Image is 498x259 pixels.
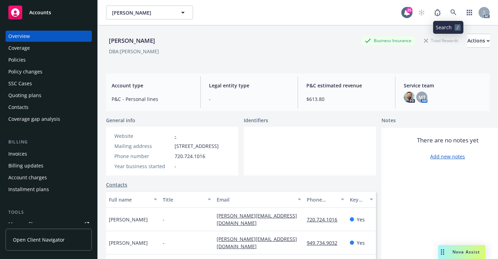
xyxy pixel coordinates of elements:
div: Coverage [8,42,30,54]
div: Invoices [8,148,27,159]
div: [PERSON_NAME] [106,36,158,45]
span: Open Client Navigator [13,236,65,243]
span: - [163,239,164,246]
a: Search [447,6,460,19]
a: [PERSON_NAME][EMAIL_ADDRESS][DOMAIN_NAME] [217,236,297,250]
span: Nova Assist [452,249,480,255]
a: SSC Cases [6,78,92,89]
div: Title [163,196,203,203]
div: DBA: [PERSON_NAME] [109,48,159,55]
div: Drag to move [438,245,447,259]
a: 949.734.9032 [307,240,343,246]
span: Account type [112,82,192,89]
a: Switch app [463,6,476,19]
a: Start snowing [415,6,428,19]
a: Coverage gap analysis [6,113,92,125]
a: Quoting plans [6,90,92,101]
span: [PERSON_NAME] [112,9,172,16]
span: $613.80 [306,95,387,103]
span: - [175,163,176,170]
span: [PERSON_NAME] [109,239,148,246]
div: SSC Cases [8,78,32,89]
span: Accounts [29,10,51,15]
a: - [175,133,176,139]
a: Account charges [6,172,92,183]
div: Phone number [307,196,337,203]
div: Key contact [350,196,366,203]
div: Tools [6,209,92,216]
div: Actions [467,34,490,47]
button: [PERSON_NAME] [106,6,193,19]
a: [PERSON_NAME][EMAIL_ADDRESS][DOMAIN_NAME] [217,212,297,226]
div: Full name [109,196,150,203]
div: Year business started [114,163,172,170]
span: Yes [357,239,365,246]
span: Legal entity type [209,82,289,89]
a: Manage files [6,219,92,230]
div: Business Insurance [361,36,415,45]
span: Yes [357,216,365,223]
div: Phone number [114,152,172,160]
span: P&C - Personal lines [112,95,192,103]
a: Policies [6,54,92,65]
button: Actions [467,34,490,48]
span: 720.724.1016 [175,152,205,160]
span: There are no notes yet [417,136,479,144]
button: Key contact [347,191,376,208]
div: 25 [406,7,412,13]
a: Billing updates [6,160,92,171]
a: Invoices [6,148,92,159]
a: Policy changes [6,66,92,77]
span: [STREET_ADDRESS] [175,142,219,150]
div: Account charges [8,172,47,183]
div: Policies [8,54,26,65]
div: Installment plans [8,184,49,195]
a: Installment plans [6,184,92,195]
div: Contacts [8,102,29,113]
div: Email [217,196,294,203]
div: Mailing address [114,142,172,150]
a: Overview [6,31,92,42]
button: Email [214,191,304,208]
div: Website [114,132,172,140]
div: Billing updates [8,160,43,171]
a: 720.724.1016 [307,216,343,223]
button: Nova Assist [438,245,485,259]
div: Policy changes [8,66,42,77]
a: Add new notes [430,153,465,160]
button: Phone number [304,191,347,208]
span: Notes [381,117,396,125]
span: P&C estimated revenue [306,82,387,89]
span: Service team [404,82,484,89]
div: Quoting plans [8,90,41,101]
span: MT [418,94,426,101]
button: Title [160,191,214,208]
div: Overview [8,31,30,42]
div: Manage files [8,219,38,230]
span: - [163,216,164,223]
a: Contacts [6,102,92,113]
img: photo [404,92,415,103]
a: Contacts [106,181,127,188]
span: [PERSON_NAME] [109,216,148,223]
span: General info [106,117,135,124]
div: Billing [6,139,92,146]
span: Identifiers [244,117,268,124]
a: Report a Bug [431,6,444,19]
div: Total Rewards [420,36,462,45]
span: - [209,95,289,103]
a: Coverage [6,42,92,54]
div: Coverage gap analysis [8,113,60,125]
button: Full name [106,191,160,208]
a: Accounts [6,3,92,22]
